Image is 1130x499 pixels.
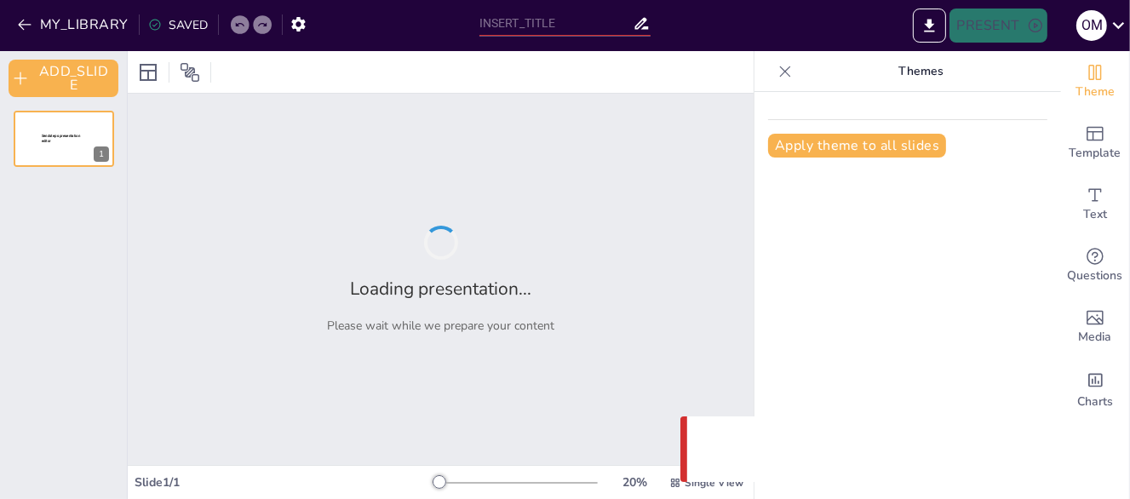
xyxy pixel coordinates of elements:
[135,59,162,86] div: Layout
[327,318,554,334] p: Please wait while we prepare your content
[949,9,1047,43] button: PRESENT
[1076,83,1115,101] span: Theme
[913,9,946,43] button: EXPORT_TO_POWERPOINT
[1079,328,1112,347] span: Media
[1061,51,1129,112] div: Change the overall theme
[148,17,208,33] div: SAVED
[1061,112,1129,174] div: Add ready made slides
[1077,393,1113,411] span: Charts
[1070,144,1121,163] span: Template
[1068,267,1123,285] span: Questions
[13,11,135,38] button: MY_LIBRARY
[768,134,946,158] button: Apply theme to all slides
[479,11,633,36] input: INSERT_TITLE
[1076,10,1107,41] div: O M
[42,134,80,143] span: Sendsteps presentation editor
[615,474,656,490] div: 20 %
[350,277,531,301] h2: Loading presentation...
[1061,296,1129,358] div: Add images, graphics, shapes or video
[1061,235,1129,296] div: Get real-time input from your audience
[1061,358,1129,419] div: Add charts and graphs
[180,62,200,83] span: Position
[14,111,114,167] div: Sendsteps presentation editor1
[1061,174,1129,235] div: Add text boxes
[9,60,118,97] button: ADD_SLIDE
[735,439,1062,460] p: Something went wrong with the request. (CORS)
[135,474,434,490] div: Slide 1 / 1
[1083,205,1107,224] span: Text
[94,146,109,162] div: 1
[799,51,1044,92] p: Themes
[1076,9,1107,43] button: O M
